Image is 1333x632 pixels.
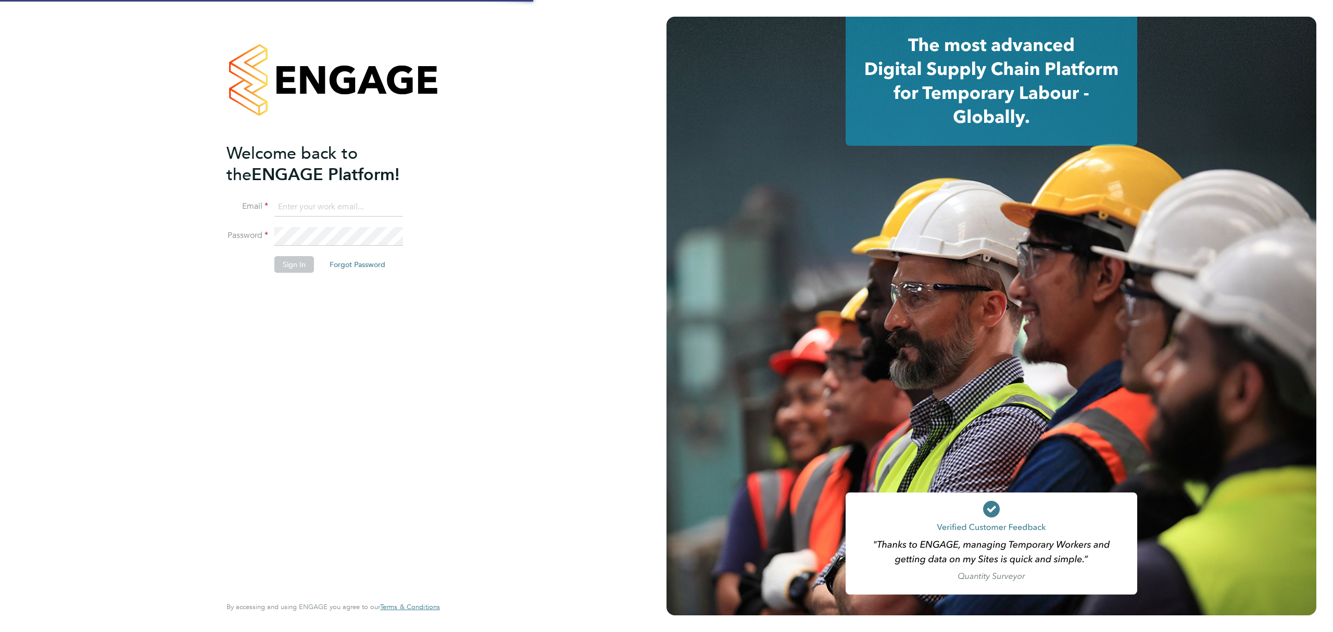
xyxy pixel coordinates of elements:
[380,603,440,611] a: Terms & Conditions
[227,143,430,185] h2: ENGAGE Platform!
[227,201,268,212] label: Email
[321,256,394,273] button: Forgot Password
[274,256,314,273] button: Sign In
[380,602,440,611] span: Terms & Conditions
[227,602,440,611] span: By accessing and using ENGAGE you agree to our
[274,198,403,217] input: Enter your work email...
[227,230,268,241] label: Password
[227,143,358,185] span: Welcome back to the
